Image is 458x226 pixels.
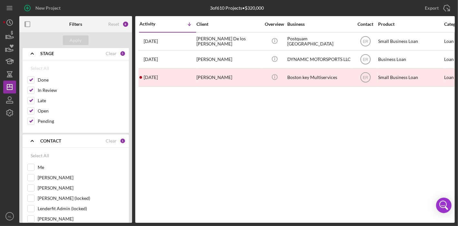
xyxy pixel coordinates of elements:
[144,57,158,62] time: 2025-05-19 21:39
[262,22,287,27] div: Overview
[353,22,377,27] div: Contact
[38,164,124,171] label: Me
[19,2,67,15] button: New Project
[38,108,124,114] label: Open
[120,138,126,144] div: 1
[38,185,124,191] label: [PERSON_NAME]
[27,149,52,162] button: Select All
[40,138,61,143] b: CONTACT
[378,22,443,27] div: Product
[144,75,158,80] time: 2023-01-11 06:00
[38,216,124,222] label: [PERSON_NAME]
[363,75,368,80] text: ER
[31,62,49,75] div: Select All
[69,22,82,27] b: Filters
[196,33,261,50] div: [PERSON_NAME] De los [PERSON_NAME]
[363,57,368,62] text: ER
[120,51,126,56] div: 5
[38,77,124,83] label: Done
[3,210,16,223] button: AL
[63,35,89,45] button: Apply
[363,39,368,44] text: ER
[196,22,261,27] div: Client
[35,2,61,15] div: New Project
[378,51,443,68] div: Business Loan
[70,35,82,45] div: Apply
[122,21,129,27] div: 8
[210,5,264,11] div: 3 of 610 Projects • $320,000
[287,22,352,27] div: Business
[287,69,352,86] div: Boston key Multiservices
[38,97,124,104] label: Late
[40,51,54,56] b: STAGE
[418,2,455,15] button: Export
[38,87,124,93] label: In Review
[106,51,117,56] div: Clear
[139,21,168,26] div: Activity
[38,195,124,201] label: [PERSON_NAME] (locked)
[38,174,124,181] label: [PERSON_NAME]
[287,51,352,68] div: DYNAMIC MOTORSPORTS LLC
[106,138,117,143] div: Clear
[196,51,261,68] div: [PERSON_NAME]
[144,39,158,44] time: 2025-07-04 18:38
[31,149,49,162] div: Select All
[425,2,439,15] div: Export
[27,62,52,75] button: Select All
[108,22,119,27] div: Reset
[436,198,452,213] div: Open Intercom Messenger
[378,69,443,86] div: Small Business Loan
[196,69,261,86] div: [PERSON_NAME]
[38,118,124,124] label: Pending
[378,33,443,50] div: Small Business Loan
[38,205,124,212] label: Lenderfit Admin (locked)
[287,33,352,50] div: Postquam [GEOGRAPHIC_DATA]
[8,215,12,218] text: AL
